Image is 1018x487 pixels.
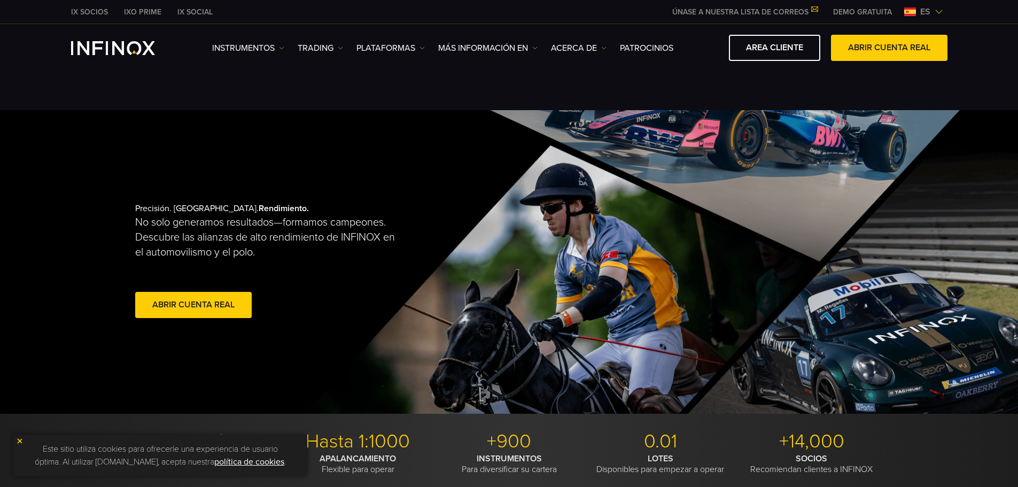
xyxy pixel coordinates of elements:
strong: APALANCAMIENTO [320,453,396,464]
p: MT4/5 [135,430,278,453]
a: Abrir cuenta real [135,292,252,318]
p: No solo generamos resultados—formamos campeones. Descubre las alianzas de alto rendimiento de INF... [135,215,405,260]
p: +14,000 [740,430,883,453]
div: Precisión. [GEOGRAPHIC_DATA]. [135,186,472,338]
a: AREA CLIENTE [729,35,820,61]
p: Este sitio utiliza cookies para ofrecerle una experiencia de usuario óptima. Al utilizar [DOMAIN_... [19,440,302,471]
a: INFINOX [63,6,116,18]
img: yellow close icon [16,437,24,445]
p: +900 [438,430,581,453]
a: política de cookies [214,457,284,467]
p: 0.01 [589,430,732,453]
strong: SOCIOS [796,453,827,464]
p: Disponibles para empezar a operar [589,453,732,475]
a: INFINOX [116,6,169,18]
p: Flexible para operar [286,453,430,475]
a: ABRIR CUENTA REAL [831,35,947,61]
p: Hasta 1:1000 [286,430,430,453]
strong: LOTES [648,453,673,464]
a: ACERCA DE [551,42,607,55]
strong: INSTRUMENTOS [477,453,542,464]
a: INFINOX [169,6,221,18]
a: INFINOX MENU [825,6,900,18]
a: TRADING [298,42,343,55]
p: Recomiendan clientes a INFINOX [740,453,883,475]
span: es [916,5,935,18]
a: PLATAFORMAS [356,42,425,55]
a: Patrocinios [620,42,673,55]
strong: Rendimiento. [259,203,309,214]
a: Instrumentos [212,42,284,55]
a: ÚNASE A NUESTRA LISTA DE CORREOS [664,7,825,17]
a: Más información en [438,42,538,55]
a: INFINOX Logo [71,41,180,55]
p: Para diversificar su cartera [438,453,581,475]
